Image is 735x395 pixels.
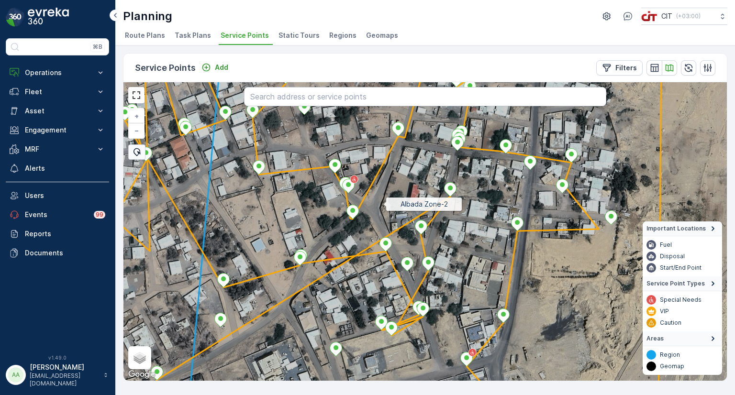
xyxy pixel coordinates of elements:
[641,8,727,25] button: CIT(+03:00)
[366,31,398,40] span: Geomaps
[6,243,109,263] a: Documents
[30,362,99,372] p: [PERSON_NAME]
[660,307,669,315] p: VIP
[25,210,88,219] p: Events
[6,159,109,178] a: Alerts
[660,319,681,327] p: Caution
[660,252,685,260] p: Disposal
[126,368,157,381] a: Open this area in Google Maps (opens a new window)
[134,126,139,134] span: −
[129,347,150,368] a: Layers
[660,296,702,304] p: Special Needs
[643,221,722,236] summary: Important Locations
[128,144,145,160] div: Bulk Select
[643,276,722,291] summary: Service Point Types
[661,11,672,21] p: CIT
[6,63,109,82] button: Operations
[6,224,109,243] a: Reports
[660,351,680,359] p: Region
[125,31,165,40] span: Route Plans
[6,355,109,361] span: v 1.49.0
[30,372,99,387] p: [EMAIL_ADDRESS][DOMAIN_NAME]
[8,367,23,383] div: AA
[25,106,90,116] p: Asset
[244,87,606,106] input: Search address or service points
[660,241,672,249] p: Fuel
[25,164,105,173] p: Alerts
[25,191,105,200] p: Users
[6,140,109,159] button: MRF
[135,61,196,75] p: Service Points
[123,9,172,24] p: Planning
[221,31,269,40] span: Service Points
[660,362,684,370] p: Geomap
[25,87,90,97] p: Fleet
[25,144,90,154] p: MRF
[25,125,90,135] p: Engagement
[676,12,701,20] p: ( +03:00 )
[25,229,105,239] p: Reports
[6,8,25,27] img: logo
[6,121,109,140] button: Engagement
[596,60,643,76] button: Filters
[643,331,722,346] summary: Areas
[25,68,90,77] p: Operations
[646,225,706,232] span: Important Locations
[93,43,102,51] p: ⌘B
[329,31,356,40] span: Regions
[6,101,109,121] button: Asset
[6,205,109,224] a: Events99
[134,112,139,120] span: +
[28,8,69,27] img: logo_dark-DEwI_e13.png
[198,62,232,73] button: Add
[641,11,657,22] img: cit-logo_pOk6rL0.png
[129,88,144,102] a: View Fullscreen
[278,31,320,40] span: Static Tours
[126,368,157,381] img: Google
[95,210,104,219] p: 99
[175,31,211,40] span: Task Plans
[129,109,144,123] a: Zoom In
[6,362,109,387] button: AA[PERSON_NAME][EMAIL_ADDRESS][DOMAIN_NAME]
[6,82,109,101] button: Fleet
[646,335,664,342] span: Areas
[129,123,144,138] a: Zoom Out
[6,186,109,205] a: Users
[660,264,702,272] p: Start/End Point
[646,280,705,287] span: Service Point Types
[615,63,637,73] p: Filters
[25,248,105,258] p: Documents
[215,63,228,72] p: Add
